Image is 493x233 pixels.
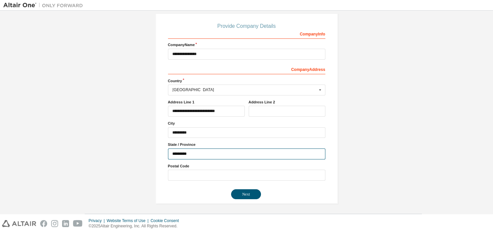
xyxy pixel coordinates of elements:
div: Company Info [168,28,325,39]
div: Cookie Consent [150,218,183,223]
div: Website Terms of Use [107,218,150,223]
label: Company Name [168,42,325,47]
div: Privacy [89,218,107,223]
div: Company Address [168,64,325,74]
img: altair_logo.svg [2,220,36,227]
label: Address Line 2 [249,99,325,105]
div: Provide Company Details [168,24,325,28]
img: linkedin.svg [62,220,69,227]
img: Altair One [3,2,86,9]
label: State / Province [168,142,325,147]
div: [GEOGRAPHIC_DATA] [173,88,317,92]
button: Next [231,189,261,199]
label: Country [168,78,325,84]
img: youtube.svg [73,220,83,227]
label: Address Line 1 [168,99,245,105]
img: facebook.svg [40,220,47,227]
label: Postal Code [168,163,325,169]
label: City [168,121,325,126]
img: instagram.svg [51,220,58,227]
p: © 2025 Altair Engineering, Inc. All Rights Reserved. [89,223,183,229]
